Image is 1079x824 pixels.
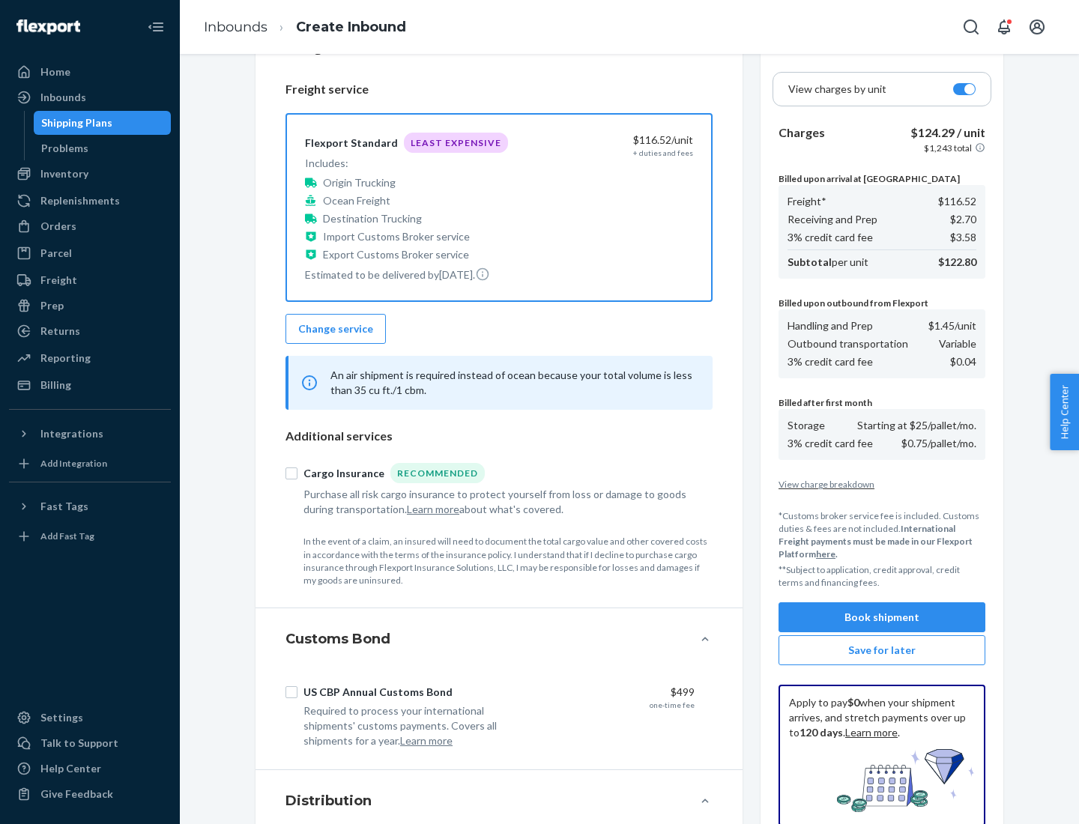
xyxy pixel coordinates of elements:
[40,530,94,542] div: Add Fast Tag
[285,428,713,445] p: Additional services
[950,354,976,369] p: $0.04
[400,733,453,748] button: Learn more
[330,368,695,398] p: An air shipment is required instead of ocean because your total volume is less than 35 cu ft./1 cbm.
[204,19,268,35] a: Inbounds
[9,524,171,548] a: Add Fast Tag
[537,133,693,148] div: $116.52 /unit
[928,318,976,333] p: $1.45 /unit
[9,294,171,318] a: Prep
[323,229,470,244] p: Import Customs Broker service
[779,396,985,409] p: Billed after first month
[650,700,695,710] div: one-time fee
[788,230,873,245] p: 3% credit card fee
[9,452,171,476] a: Add Integration
[788,194,826,209] p: Freight*
[404,133,508,153] div: Least Expensive
[141,12,171,42] button: Close Navigation
[192,5,418,49] ol: breadcrumbs
[788,354,873,369] p: 3% credit card fee
[9,757,171,781] a: Help Center
[779,602,985,632] button: Book shipment
[800,726,843,739] b: 120 days
[9,346,171,370] a: Reporting
[40,761,101,776] div: Help Center
[779,478,985,491] button: View charge breakdown
[303,487,695,517] div: Purchase all risk cargo insurance to protect yourself from loss or damage to goods during transpo...
[779,125,825,139] b: Charges
[779,563,985,589] p: **Subject to application, credit approval, credit terms and financing fees.
[788,255,868,270] p: per unit
[390,463,485,483] div: Recommended
[788,212,877,227] p: Receiving and Prep
[816,548,835,560] a: here
[305,267,508,282] p: Estimated to be delivered by [DATE] .
[40,324,80,339] div: Returns
[285,467,297,479] input: Cargo InsuranceRecommended
[788,255,832,268] b: Subtotal
[9,422,171,446] button: Integrations
[989,12,1019,42] button: Open notifications
[9,241,171,265] a: Parcel
[901,436,976,451] p: $0.75/pallet/mo.
[788,82,886,97] p: View charges by unit
[1050,374,1079,450] button: Help Center
[40,499,88,514] div: Fast Tags
[779,509,985,561] p: *Customs broker service fee is included. Customs duties & fees are not included.
[857,418,976,433] p: Starting at $25/pallet/mo.
[950,212,976,227] p: $2.70
[779,635,985,665] button: Save for later
[9,189,171,213] a: Replenishments
[779,297,985,309] p: Billed upon outbound from Flexport
[303,535,713,587] p: In the event of a claim, an insured will need to document the total cargo value and other covered...
[285,686,297,698] input: US CBP Annual Customs Bond
[9,706,171,730] a: Settings
[40,219,76,234] div: Orders
[779,172,985,185] p: Billed upon arrival at [GEOGRAPHIC_DATA]
[34,111,172,135] a: Shipping Plans
[305,136,398,151] div: Flexport Standard
[9,85,171,109] a: Inbounds
[910,124,985,142] p: $124.29 / unit
[303,466,384,481] div: Cargo Insurance
[938,255,976,270] p: $122.80
[285,791,372,811] h4: Distribution
[9,60,171,84] a: Home
[34,136,172,160] a: Problems
[40,710,83,725] div: Settings
[939,336,976,351] p: Variable
[847,696,859,709] b: $0
[789,695,975,740] p: Apply to pay when your shipment arrives, and stretch payments over up to . .
[40,736,118,751] div: Talk to Support
[323,175,396,190] p: Origin Trucking
[1022,12,1052,42] button: Open account menu
[633,148,693,158] div: + duties and fees
[845,726,898,739] a: Learn more
[779,523,973,560] b: International Freight payments must be made in our Flexport Platform .
[539,685,695,700] div: $499
[16,19,80,34] img: Flexport logo
[40,273,77,288] div: Freight
[41,115,112,130] div: Shipping Plans
[40,90,86,105] div: Inbounds
[305,156,508,171] p: Includes:
[323,193,390,208] p: Ocean Freight
[9,731,171,755] a: Talk to Support
[9,162,171,186] a: Inventory
[788,418,825,433] p: Storage
[938,194,976,209] p: $116.52
[9,494,171,518] button: Fast Tags
[9,319,171,343] a: Returns
[285,81,713,98] p: Freight service
[41,141,88,156] div: Problems
[40,787,113,802] div: Give Feedback
[323,247,469,262] p: Export Customs Broker service
[303,685,453,700] div: US CBP Annual Customs Bond
[956,12,986,42] button: Open Search Box
[40,246,72,261] div: Parcel
[285,314,386,344] button: Change service
[40,378,71,393] div: Billing
[788,336,908,351] p: Outbound transportation
[303,703,527,748] div: Required to process your international shipments' customs payments. Covers all shipments for a year.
